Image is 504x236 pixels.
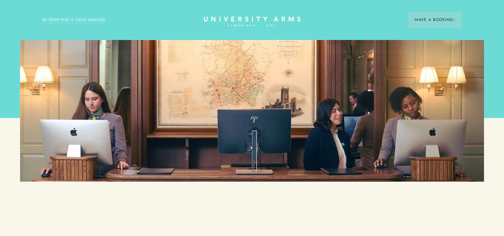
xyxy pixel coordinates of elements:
img: image-5623dd55eb3be5e1f220c14097a2109fa32372e4-2048x1119-jpg [20,40,484,182]
span: Make a Booking [415,17,455,23]
a: Home [204,17,300,27]
img: Arrow icon [453,19,455,21]
a: 3D TOUR:TAKE A LOOK AROUND [42,17,106,23]
button: Make a BookingArrow icon [408,12,462,28]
